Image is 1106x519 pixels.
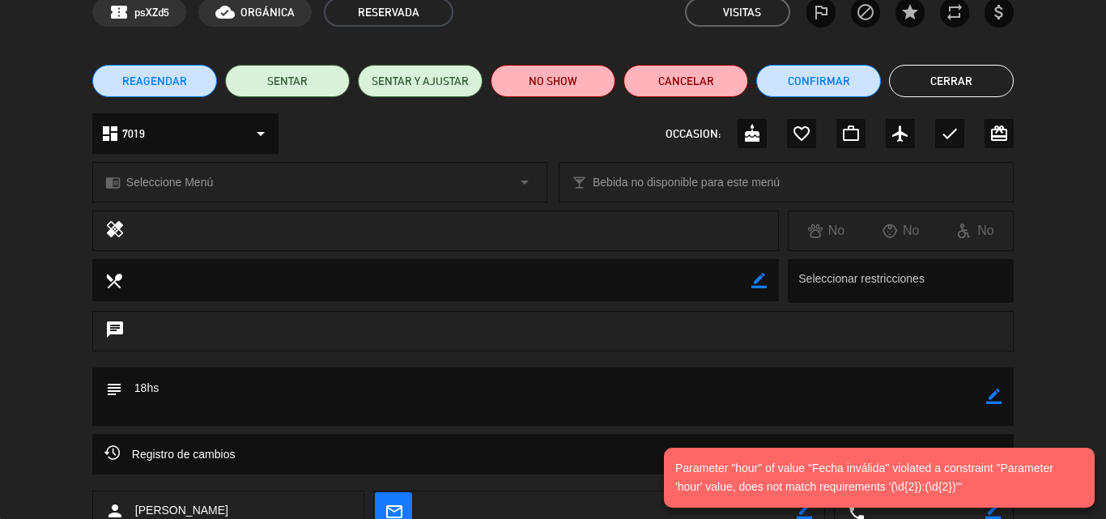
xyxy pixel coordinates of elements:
div: No [938,220,1013,241]
button: Confirmar [756,65,881,97]
i: local_bar [572,175,587,190]
i: healing [105,219,125,242]
span: OCCASION: [666,125,721,143]
i: check [940,124,959,143]
span: Registro de cambios [104,445,236,464]
i: cloud_done [215,2,235,22]
i: arrow_drop_down [251,124,270,143]
span: REAGENDAR [122,73,187,90]
span: Seleccione Menú [126,173,213,192]
i: attach_money [989,2,1009,22]
i: cake [742,124,762,143]
i: arrow_drop_down [515,172,534,192]
i: work_outline [841,124,861,143]
i: airplanemode_active [891,124,910,143]
i: outlined_flag [811,2,831,22]
i: favorite_border [792,124,811,143]
i: border_color [986,389,1002,404]
i: chat [105,320,125,342]
span: Bebida no disponible para este menú [593,173,780,192]
span: psXZd5 [134,3,169,22]
i: chrome_reader_mode [105,175,121,190]
i: dashboard [100,124,120,143]
i: subject [104,380,122,398]
button: NO SHOW [491,65,615,97]
button: REAGENDAR [92,65,217,97]
i: repeat [945,2,964,22]
i: card_giftcard [989,124,1009,143]
span: 7019 [122,125,145,143]
i: star [900,2,920,22]
i: block [856,2,875,22]
span: confirmation_number [109,2,129,22]
em: Visitas [723,3,761,22]
span: ORGÁNICA [240,3,295,22]
button: Cerrar [889,65,1014,97]
button: SENTAR Y AJUSTAR [358,65,483,97]
i: border_color [751,273,767,288]
button: SENTAR [225,65,350,97]
div: No [789,220,863,241]
i: local_dining [104,271,122,289]
notyf-toast: Parameter "hour" of value "Fecha inválida" violated a constraint "Parameter 'hour' value, does no... [664,448,1095,508]
button: Cancelar [623,65,748,97]
div: No [864,220,938,241]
